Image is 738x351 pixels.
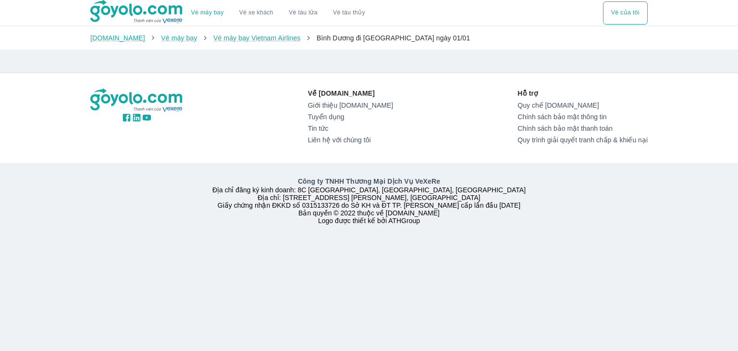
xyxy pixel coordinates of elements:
[184,1,373,25] div: choose transportation mode
[90,88,184,113] img: logo
[603,1,648,25] button: Vé của tôi
[325,1,373,25] button: Vé tàu thủy
[317,34,470,42] span: Bình Dương đi [GEOGRAPHIC_DATA] ngày 01/01
[239,9,273,16] a: Vé xe khách
[603,1,648,25] div: choose transportation mode
[92,176,646,186] p: Công ty TNHH Thương Mại Dịch Vụ VeXeRe
[90,33,648,43] nav: breadcrumb
[213,34,301,42] a: Vé máy bay Vietnam Airlines
[308,113,393,121] a: Tuyển dụng
[308,125,393,132] a: Tin tức
[517,113,648,121] a: Chính sách bảo mật thông tin
[517,88,648,98] p: Hỗ trợ
[161,34,197,42] a: Vé máy bay
[85,176,653,225] div: Địa chỉ đăng ký kinh doanh: 8C [GEOGRAPHIC_DATA], [GEOGRAPHIC_DATA], [GEOGRAPHIC_DATA] Địa chỉ: [...
[308,136,393,144] a: Liên hệ với chúng tôi
[90,34,145,42] a: [DOMAIN_NAME]
[517,136,648,144] a: Quy trình giải quyết tranh chấp & khiếu nại
[308,101,393,109] a: Giới thiệu [DOMAIN_NAME]
[517,125,648,132] a: Chính sách bảo mật thanh toán
[308,88,393,98] p: Về [DOMAIN_NAME]
[281,1,325,25] a: Vé tàu lửa
[517,101,648,109] a: Quy chế [DOMAIN_NAME]
[191,9,224,16] a: Vé máy bay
